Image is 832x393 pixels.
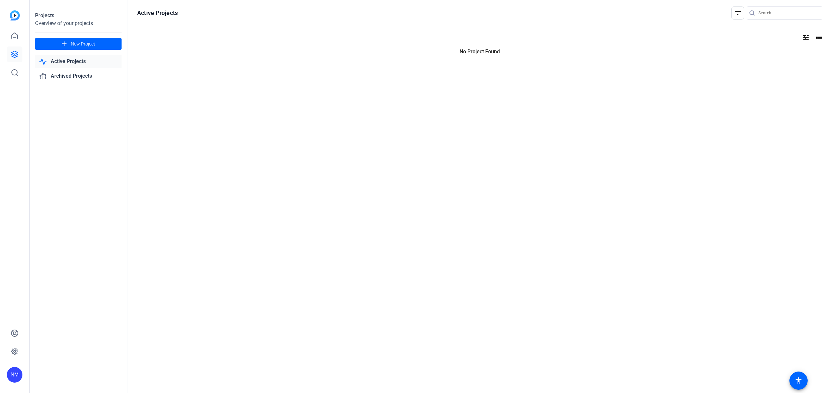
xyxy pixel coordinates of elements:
[137,9,178,17] h1: Active Projects
[35,55,122,68] a: Active Projects
[7,367,22,383] div: NM
[35,38,122,50] button: New Project
[35,70,122,83] a: Archived Projects
[814,33,822,41] mat-icon: list
[35,20,122,27] div: Overview of your projects
[137,48,822,56] p: No Project Found
[35,12,122,20] div: Projects
[759,9,817,17] input: Search
[10,10,20,20] img: blue-gradient.svg
[60,40,68,48] mat-icon: add
[802,33,810,41] mat-icon: tune
[71,41,95,47] span: New Project
[734,9,742,17] mat-icon: filter_list
[795,377,802,385] mat-icon: accessibility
